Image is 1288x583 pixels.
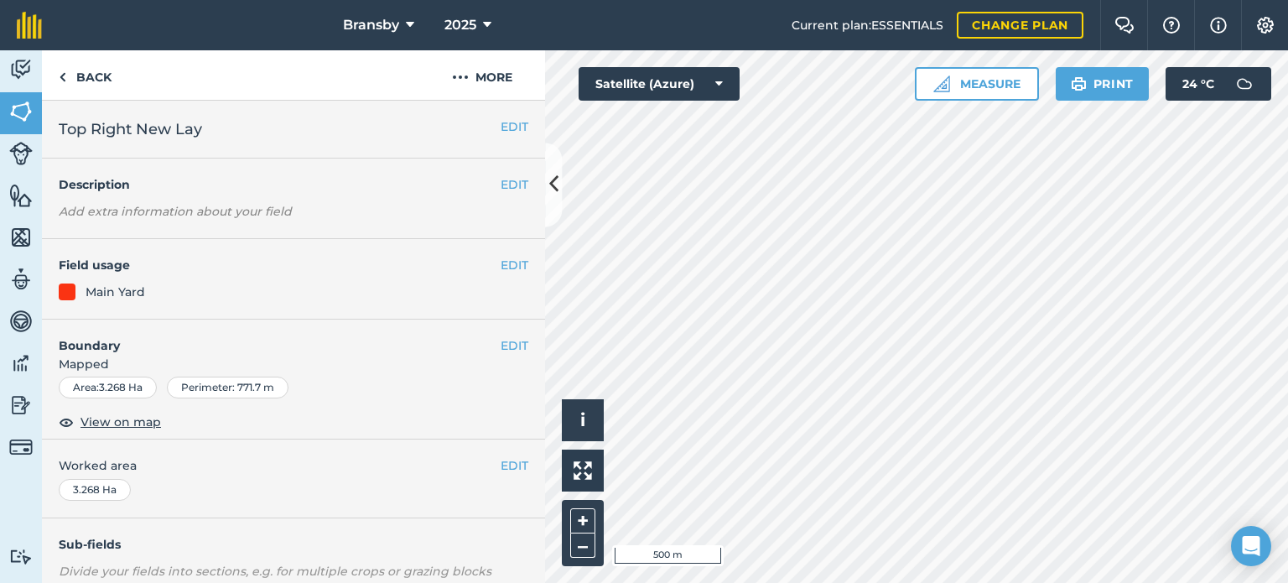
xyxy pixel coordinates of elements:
img: svg+xml;base64,PD94bWwgdmVyc2lvbj0iMS4wIiBlbmNvZGluZz0idXRmLTgiPz4KPCEtLSBHZW5lcmF0b3I6IEFkb2JlIE... [9,549,33,565]
button: Measure [915,67,1039,101]
span: 2025 [444,15,476,35]
button: i [562,399,604,441]
em: Add extra information about your field [59,204,292,219]
img: svg+xml;base64,PHN2ZyB4bWxucz0iaHR0cDovL3d3dy53My5vcmcvMjAwMC9zdmciIHdpZHRoPSI1NiIgaGVpZ2h0PSI2MC... [9,225,33,250]
button: EDIT [501,456,528,475]
img: svg+xml;base64,PD94bWwgdmVyc2lvbj0iMS4wIiBlbmNvZGluZz0idXRmLTgiPz4KPCEtLSBHZW5lcmF0b3I6IEFkb2JlIE... [1228,67,1261,101]
img: A cog icon [1255,17,1275,34]
em: Divide your fields into sections, e.g. for multiple crops or grazing blocks [59,564,491,579]
img: svg+xml;base64,PD94bWwgdmVyc2lvbj0iMS4wIiBlbmNvZGluZz0idXRmLTgiPz4KPCEtLSBHZW5lcmF0b3I6IEFkb2JlIE... [9,351,33,376]
button: More [419,50,545,100]
img: svg+xml;base64,PHN2ZyB4bWxucz0iaHR0cDovL3d3dy53My5vcmcvMjAwMC9zdmciIHdpZHRoPSIyMCIgaGVpZ2h0PSIyNC... [452,67,469,87]
button: – [570,534,595,558]
img: A question mark icon [1161,17,1182,34]
span: View on map [80,413,161,431]
img: svg+xml;base64,PHN2ZyB4bWxucz0iaHR0cDovL3d3dy53My5vcmcvMjAwMC9zdmciIHdpZHRoPSIxOSIgaGVpZ2h0PSIyNC... [1071,74,1087,94]
img: svg+xml;base64,PD94bWwgdmVyc2lvbj0iMS4wIiBlbmNvZGluZz0idXRmLTgiPz4KPCEtLSBHZW5lcmF0b3I6IEFkb2JlIE... [9,57,33,82]
img: Ruler icon [933,75,950,92]
h4: Sub-fields [42,535,545,554]
h4: Description [59,175,528,194]
div: Perimeter : 771.7 m [167,377,288,398]
a: Back [42,50,128,100]
h4: Boundary [42,320,501,355]
div: 3.268 Ha [59,479,131,501]
button: Satellite (Azure) [579,67,740,101]
img: svg+xml;base64,PHN2ZyB4bWxucz0iaHR0cDovL3d3dy53My5vcmcvMjAwMC9zdmciIHdpZHRoPSI5IiBoZWlnaHQ9IjI0Ii... [59,67,66,87]
img: Two speech bubbles overlapping with the left bubble in the forefront [1114,17,1135,34]
div: Area : 3.268 Ha [59,377,157,398]
img: svg+xml;base64,PHN2ZyB4bWxucz0iaHR0cDovL3d3dy53My5vcmcvMjAwMC9zdmciIHdpZHRoPSI1NiIgaGVpZ2h0PSI2MC... [9,183,33,208]
img: svg+xml;base64,PHN2ZyB4bWxucz0iaHR0cDovL3d3dy53My5vcmcvMjAwMC9zdmciIHdpZHRoPSI1NiIgaGVpZ2h0PSI2MC... [9,99,33,124]
img: fieldmargin Logo [17,12,42,39]
span: Current plan : ESSENTIALS [792,16,943,34]
span: i [580,409,585,430]
span: 24 ° C [1182,67,1214,101]
div: Open Intercom Messenger [1231,526,1271,566]
button: EDIT [501,117,528,136]
button: EDIT [501,336,528,355]
button: Print [1056,67,1150,101]
img: svg+xml;base64,PHN2ZyB4bWxucz0iaHR0cDovL3d3dy53My5vcmcvMjAwMC9zdmciIHdpZHRoPSIxNyIgaGVpZ2h0PSIxNy... [1210,15,1227,35]
img: svg+xml;base64,PD94bWwgdmVyc2lvbj0iMS4wIiBlbmNvZGluZz0idXRmLTgiPz4KPCEtLSBHZW5lcmF0b3I6IEFkb2JlIE... [9,435,33,459]
div: Main Yard [86,283,145,301]
span: Worked area [59,456,528,475]
button: EDIT [501,175,528,194]
button: EDIT [501,256,528,274]
img: svg+xml;base64,PD94bWwgdmVyc2lvbj0iMS4wIiBlbmNvZGluZz0idXRmLTgiPz4KPCEtLSBHZW5lcmF0b3I6IEFkb2JlIE... [9,267,33,292]
img: svg+xml;base64,PD94bWwgdmVyc2lvbj0iMS4wIiBlbmNvZGluZz0idXRmLTgiPz4KPCEtLSBHZW5lcmF0b3I6IEFkb2JlIE... [9,142,33,165]
span: Top Right New Lay [59,117,202,141]
img: svg+xml;base64,PD94bWwgdmVyc2lvbj0iMS4wIiBlbmNvZGluZz0idXRmLTgiPz4KPCEtLSBHZW5lcmF0b3I6IEFkb2JlIE... [9,309,33,334]
img: Four arrows, one pointing top left, one top right, one bottom right and the last bottom left [574,461,592,480]
button: 24 °C [1166,67,1271,101]
a: Change plan [957,12,1083,39]
h4: Field usage [59,256,501,274]
span: Bransby [343,15,399,35]
img: svg+xml;base64,PHN2ZyB4bWxucz0iaHR0cDovL3d3dy53My5vcmcvMjAwMC9zdmciIHdpZHRoPSIxOCIgaGVpZ2h0PSIyNC... [59,412,74,432]
button: View on map [59,412,161,432]
img: svg+xml;base64,PD94bWwgdmVyc2lvbj0iMS4wIiBlbmNvZGluZz0idXRmLTgiPz4KPCEtLSBHZW5lcmF0b3I6IEFkb2JlIE... [9,393,33,418]
button: + [570,508,595,534]
span: Mapped [42,355,545,373]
